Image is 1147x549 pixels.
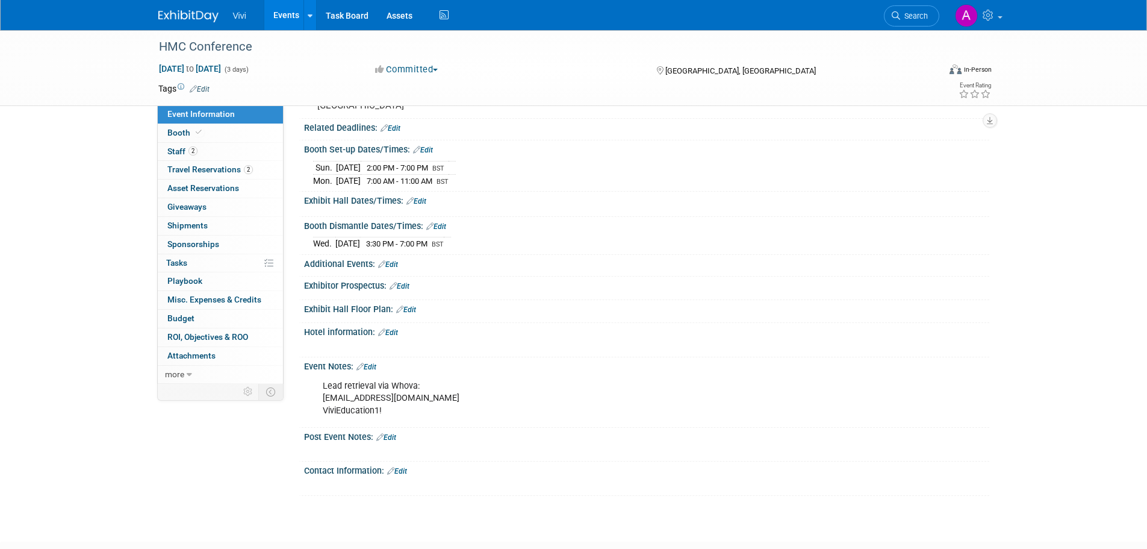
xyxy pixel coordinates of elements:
[378,328,398,337] a: Edit
[413,146,433,154] a: Edit
[158,272,283,290] a: Playbook
[381,124,400,133] a: Edit
[313,237,335,250] td: Wed.
[158,63,222,74] span: [DATE] [DATE]
[884,5,939,27] a: Search
[371,63,443,76] button: Committed
[304,119,989,134] div: Related Deadlines:
[665,66,816,75] span: [GEOGRAPHIC_DATA], [GEOGRAPHIC_DATA]
[868,63,992,81] div: Event Format
[190,85,210,93] a: Edit
[167,165,253,174] span: Travel Reservations
[165,369,184,379] span: more
[304,217,989,233] div: Booth Dismantle Dates/Times:
[158,291,283,309] a: Misc. Expenses & Credits
[336,161,361,174] td: [DATE]
[304,300,989,316] div: Exhibit Hall Floor Plan:
[959,83,991,89] div: Event Rating
[167,202,207,212] span: Giveaways
[167,183,239,193] span: Asset Reservations
[158,366,283,384] a: more
[432,240,444,248] span: BST
[963,65,992,74] div: In-Person
[188,146,197,155] span: 2
[244,165,253,174] span: 2
[336,174,361,187] td: [DATE]
[304,255,989,271] div: Additional Events:
[158,161,283,179] a: Travel Reservations2
[233,11,246,20] span: Vivi
[304,428,989,444] div: Post Event Notes:
[304,277,989,292] div: Exhibitor Prospectus:
[223,66,249,74] span: (3 days)
[158,236,283,254] a: Sponsorships
[367,163,428,172] span: 2:00 PM - 7:00 PM
[396,306,416,314] a: Edit
[426,222,446,231] a: Edit
[158,105,283,124] a: Event Information
[367,177,432,186] span: 7:00 AM - 11:00 AM
[158,310,283,328] a: Budget
[184,64,196,74] span: to
[167,221,208,230] span: Shipments
[158,347,283,365] a: Attachments
[167,128,204,137] span: Booth
[900,11,928,20] span: Search
[378,260,398,269] a: Edit
[304,323,989,339] div: Hotel information:
[387,467,407,475] a: Edit
[390,282,409,290] a: Edit
[167,109,235,119] span: Event Information
[158,180,283,198] a: Asset Reservations
[314,374,857,422] div: Lead retrieval via Whova: [EMAIL_ADDRESS][DOMAIN_NAME] ViviEducation1!
[376,433,396,442] a: Edit
[238,384,259,400] td: Personalize Event Tab Strip
[167,276,202,286] span: Playbook
[313,161,336,174] td: Sun.
[258,384,283,400] td: Toggle Event Tabs
[158,328,283,347] a: ROI, Objectives & ROO
[406,197,426,205] a: Edit
[313,174,336,187] td: Mon.
[304,357,989,373] div: Event Notes:
[304,192,989,207] div: Exhibit Hall Dates/Times:
[167,313,194,323] span: Budget
[167,239,219,249] span: Sponsorships
[158,143,283,161] a: Staff2
[158,217,283,235] a: Shipments
[158,124,283,142] a: Booth
[158,198,283,216] a: Giveaways
[167,295,261,304] span: Misc. Expenses & Credits
[155,36,921,58] div: HMC Conference
[167,146,197,156] span: Staff
[335,237,360,250] td: [DATE]
[158,10,219,22] img: ExhibitDay
[166,258,187,268] span: Tasks
[196,129,202,136] i: Booth reservation complete
[437,178,449,186] span: BST
[158,83,210,95] td: Tags
[432,165,444,172] span: BST
[167,332,248,342] span: ROI, Objectives & ROO
[304,140,989,156] div: Booth Set-up Dates/Times:
[955,4,978,27] img: Amy Barker
[366,239,427,248] span: 3:30 PM - 7:00 PM
[167,351,216,360] span: Attachments
[304,462,989,477] div: Contact Information:
[356,363,376,371] a: Edit
[950,64,962,74] img: Format-Inperson.png
[158,254,283,272] a: Tasks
